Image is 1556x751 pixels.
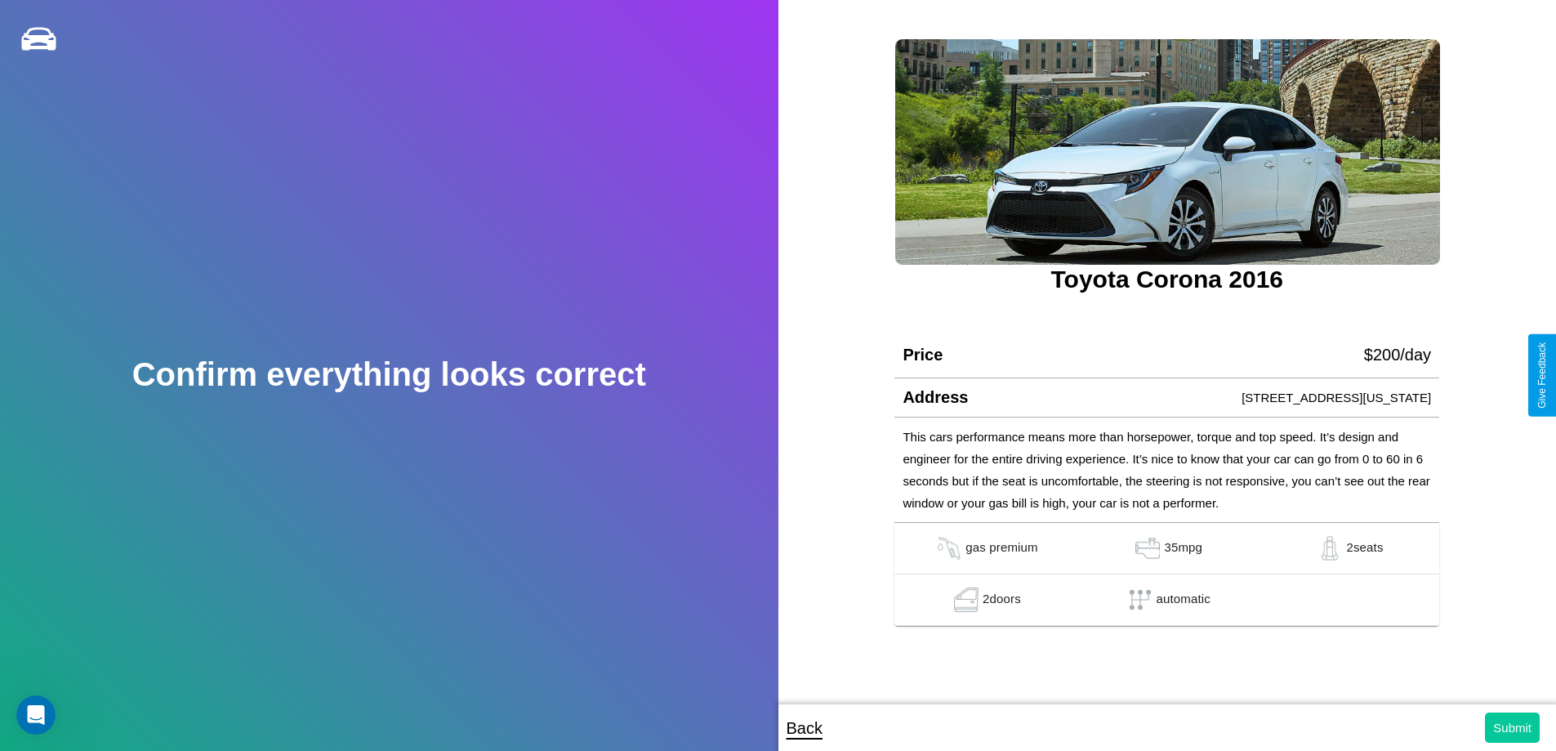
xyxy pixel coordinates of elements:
[1242,387,1431,409] p: [STREET_ADDRESS][US_STATE]
[1157,588,1210,612] p: automatic
[983,588,1021,612] p: 2 doors
[903,388,968,407] h4: Address
[1346,536,1383,561] p: 2 seats
[903,426,1431,514] p: This cars performance means more than horsepower, torque and top speed. It’s design and engineer ...
[1364,340,1431,369] p: $ 200 /day
[1164,536,1202,561] p: 35 mpg
[933,536,965,561] img: gas
[1313,536,1346,561] img: gas
[16,695,56,735] iframe: Intercom live chat
[965,536,1037,561] p: gas premium
[894,266,1439,293] h3: Toyota Corona 2016
[1536,342,1548,409] div: Give Feedback
[1485,713,1540,743] button: Submit
[894,523,1439,626] table: simple table
[132,356,646,393] h2: Confirm everything looks correct
[950,588,983,612] img: gas
[903,346,943,364] h4: Price
[1131,536,1164,561] img: gas
[787,713,823,743] p: Back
